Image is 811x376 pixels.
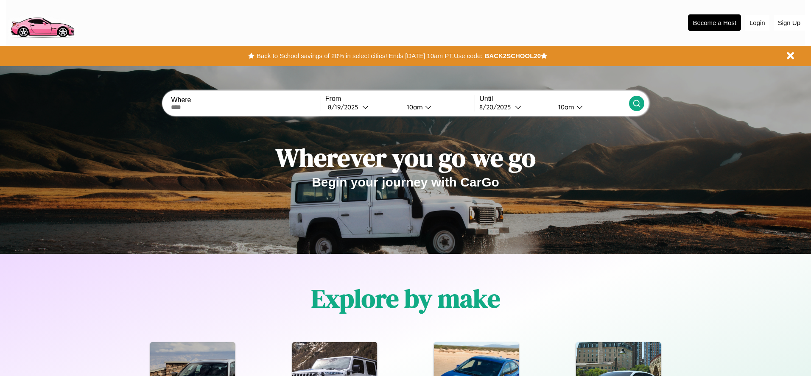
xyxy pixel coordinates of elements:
b: BACK2SCHOOL20 [484,52,541,59]
label: Until [479,95,629,103]
button: Back to School savings of 20% in select cities! Ends [DATE] 10am PT.Use code: [254,50,484,62]
button: 10am [400,103,475,111]
div: 8 / 19 / 2025 [328,103,362,111]
button: Login [745,15,769,31]
div: 10am [554,103,576,111]
button: Sign Up [774,15,805,31]
button: 8/19/2025 [325,103,400,111]
button: Become a Host [688,14,741,31]
div: 10am [403,103,425,111]
h1: Explore by make [311,281,500,316]
img: logo [6,4,78,40]
label: Where [171,96,320,104]
div: 8 / 20 / 2025 [479,103,515,111]
label: From [325,95,475,103]
button: 10am [551,103,629,111]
